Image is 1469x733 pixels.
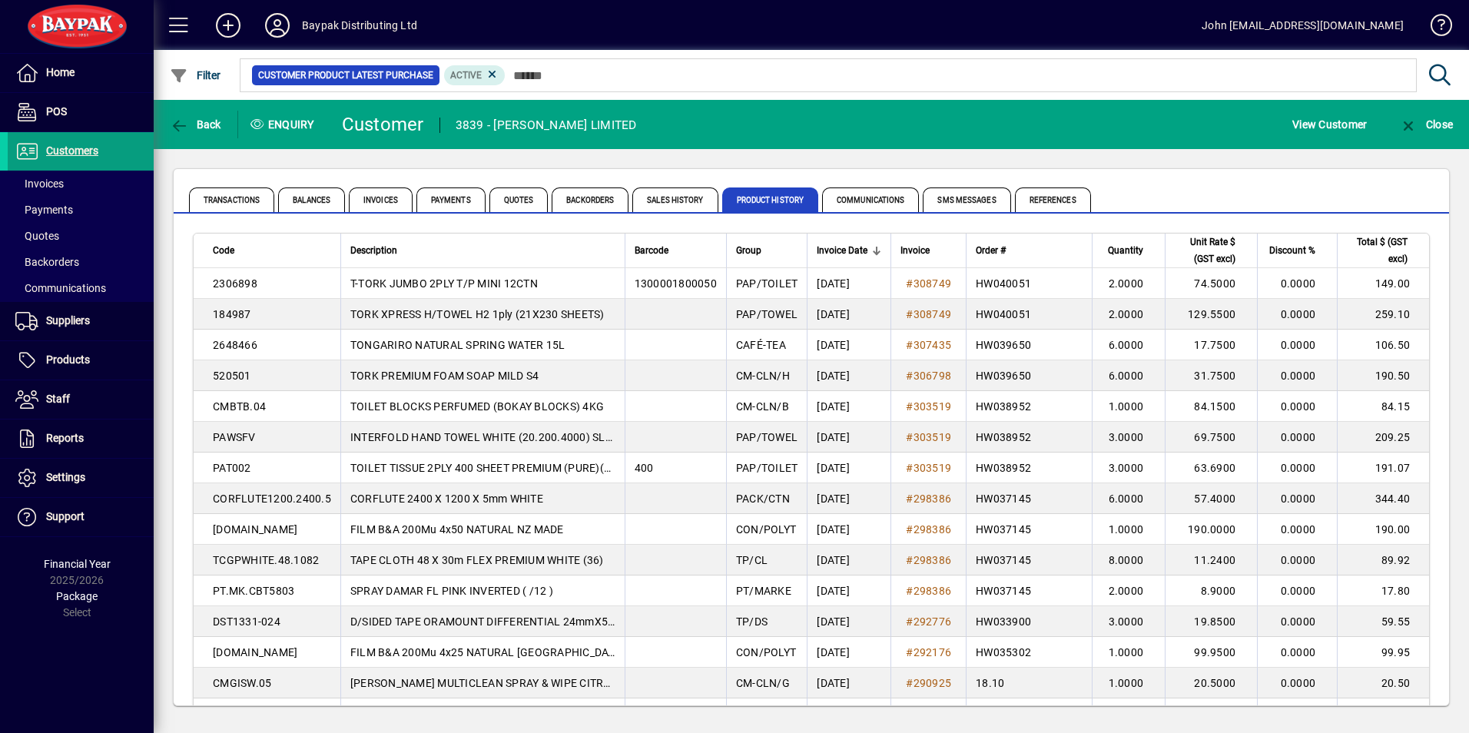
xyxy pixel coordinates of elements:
span: 308749 [914,308,952,320]
td: HW037145 [966,514,1092,545]
td: 190.0000 [1165,514,1257,545]
td: 0.0000 [1257,268,1337,299]
span: # [906,370,913,382]
span: PAP/TOILET [736,462,798,474]
div: Invoice [900,242,957,259]
span: TONGARIRO NATURAL SPRING WATER 15L [350,339,565,351]
span: # [906,277,913,290]
a: #307435 [900,337,957,353]
span: Quotes [15,230,59,242]
td: 0.0000 [1257,698,1337,729]
td: HW040051 [966,299,1092,330]
td: [DATE] [807,330,890,360]
span: Invoices [349,187,413,212]
td: 18.10 [966,698,1092,729]
td: [DATE] [807,575,890,606]
td: [DATE] [807,422,890,453]
td: 0.0000 [1257,360,1337,391]
span: Product History [722,187,819,212]
a: #298386 [900,521,957,538]
td: 59.55 [1337,606,1429,637]
td: 129.5500 [1165,299,1257,330]
td: 3.9500 [1165,698,1257,729]
div: Quantity [1102,242,1157,259]
a: Home [8,54,154,92]
span: 298386 [914,523,952,536]
span: # [906,462,913,474]
span: # [906,339,913,351]
span: 2648466 [213,339,257,351]
span: CM-CLN/B [736,400,789,413]
td: 57.4000 [1165,483,1257,514]
td: 0.0000 [1257,299,1337,330]
span: 298386 [914,493,952,505]
div: Code [213,242,331,259]
td: HW039650 [966,360,1092,391]
td: 0.0000 [1257,422,1337,453]
td: 0.0000 [1257,483,1337,514]
span: D/SIDED TAPE ORAMOUNT DIFFERENTIAL 24mmX50M [350,615,624,628]
span: # [906,400,913,413]
td: 19.8500 [1165,606,1257,637]
td: 0.0000 [1257,545,1337,575]
span: Sales History [632,187,718,212]
span: Customers [46,144,98,157]
span: Group [736,242,761,259]
span: INTERFOLD HAND TOWEL WHITE (20.200.4000) SLIM FOLD - PREMIUM [350,431,706,443]
a: Knowledge Base [1419,3,1450,53]
td: 1.0000 [1092,514,1165,545]
td: 84.15 [1337,391,1429,422]
td: 0.0000 [1257,453,1337,483]
span: TAPE CLOTH 48 X 30m FLEX PREMIUM WHITE (36) [350,554,604,566]
span: PT/MARKE [736,585,791,597]
span: SPRAY DAMAR FL PINK INVERTED ( /12 ) [350,585,553,597]
div: Barcode [635,242,717,259]
span: 1300001800050 [635,277,717,290]
span: # [906,615,913,628]
a: Invoices [8,171,154,197]
td: 17.80 [1337,575,1429,606]
span: 308749 [914,277,952,290]
a: Backorders [8,249,154,275]
td: 74.5000 [1165,268,1257,299]
span: Discount % [1269,242,1315,259]
span: Payments [416,187,486,212]
td: 0.0000 [1257,575,1337,606]
span: Description [350,242,397,259]
span: TP/CL [736,554,768,566]
span: TP/DS [736,615,768,628]
td: 190.00 [1337,514,1429,545]
span: 303519 [914,462,952,474]
span: 303519 [914,400,952,413]
button: Add [204,12,253,39]
a: Support [8,498,154,536]
td: HW037145 [966,545,1092,575]
span: CMGISW.05 [213,677,271,689]
span: Invoice [900,242,930,259]
span: PT.MK.CBT5803 [213,585,294,597]
span: Settings [46,471,85,483]
span: Communications [15,282,106,294]
td: 2.0000 [1092,268,1165,299]
td: 2.0000 [1092,698,1165,729]
a: Payments [8,197,154,223]
span: 2306898 [213,277,257,290]
td: 106.50 [1337,330,1429,360]
a: #308749 [900,306,957,323]
td: 8.9000 [1165,575,1257,606]
span: Filter [170,69,221,81]
div: John [EMAIL_ADDRESS][DOMAIN_NAME] [1202,13,1404,38]
span: # [906,677,913,689]
span: Reports [46,432,84,444]
span: 520501 [213,370,251,382]
td: 259.10 [1337,299,1429,330]
span: CM-CLN/G [736,677,790,689]
span: PAP/TOILET [736,277,798,290]
td: 6.0000 [1092,483,1165,514]
span: Invoices [15,177,64,190]
a: #292176 [900,644,957,661]
div: Group [736,242,798,259]
a: #298386 [900,582,957,599]
td: [DATE] [807,668,890,698]
span: # [906,646,913,658]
